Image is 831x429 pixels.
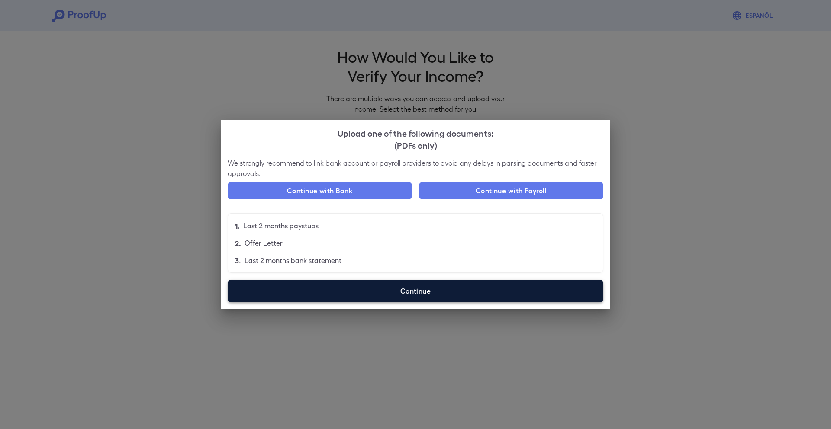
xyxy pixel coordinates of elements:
button: Continue with Bank [228,182,412,199]
p: Offer Letter [245,238,283,248]
button: Continue with Payroll [419,182,603,199]
p: Last 2 months bank statement [245,255,341,266]
h2: Upload one of the following documents: [221,120,610,158]
p: 1. [235,221,240,231]
div: (PDFs only) [228,139,603,151]
p: 3. [235,255,241,266]
p: We strongly recommend to link bank account or payroll providers to avoid any delays in parsing do... [228,158,603,179]
label: Continue [228,280,603,302]
p: Last 2 months paystubs [243,221,319,231]
p: 2. [235,238,241,248]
